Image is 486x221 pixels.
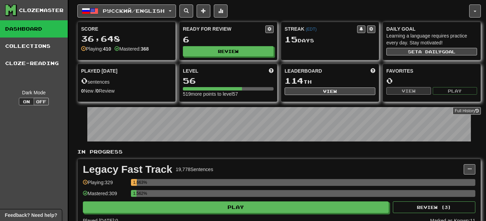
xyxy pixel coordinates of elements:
span: Leaderboard [285,67,322,74]
div: Mastered: [114,45,149,52]
button: View [386,87,431,95]
button: Review (3) [393,201,475,213]
span: a daily [418,49,442,54]
button: Seta dailygoal [386,48,477,55]
strong: 0 [81,88,84,94]
span: 15 [285,34,298,44]
div: Dark Mode [5,89,63,96]
strong: 0 [96,88,99,94]
div: 19,778 Sentences [176,166,213,173]
button: Off [34,98,49,105]
span: Level [183,67,198,74]
button: Русский/English [77,4,176,18]
strong: 410 [103,46,111,52]
button: On [19,98,34,105]
div: th [285,76,375,85]
button: Play [83,201,389,213]
div: Day s [285,35,375,44]
div: Favorites [386,67,477,74]
div: Ready for Review [183,25,265,32]
div: Learning a language requires practice every day. Stay motivated! [386,32,477,46]
div: 519 more points to level 57 [183,91,274,97]
div: 6 [183,35,274,44]
button: Play [433,87,477,95]
span: This week in points, UTC [371,67,375,74]
button: More stats [214,4,228,18]
button: Add sentence to collection [197,4,210,18]
span: Score more points to level up [269,67,274,74]
div: Mastered: 309 [83,190,128,201]
span: 114 [285,76,303,85]
div: Daily Goal [386,25,477,32]
button: Review [183,46,274,56]
div: Clozemaster [19,7,64,14]
div: Legacy Fast Track [83,164,172,175]
div: Playing: [81,45,111,52]
span: Open feedback widget [5,212,57,219]
span: Played [DATE] [81,67,118,74]
span: 0 [81,76,88,85]
div: 1.562% [133,190,136,197]
p: In Progress [77,148,481,155]
a: (EDT) [306,27,317,32]
span: Русский / English [103,8,165,14]
div: 36,648 [81,34,172,43]
div: 56 [183,76,274,85]
a: Full History [453,107,481,115]
div: Score [81,25,172,32]
div: sentences [81,76,172,85]
strong: 368 [141,46,148,52]
button: View [285,87,375,95]
div: New / Review [81,87,172,94]
div: 1.663% [133,179,136,186]
button: Search sentences [179,4,193,18]
div: Playing: 329 [83,179,128,190]
div: Streak [285,25,357,32]
div: 0 [386,76,477,85]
